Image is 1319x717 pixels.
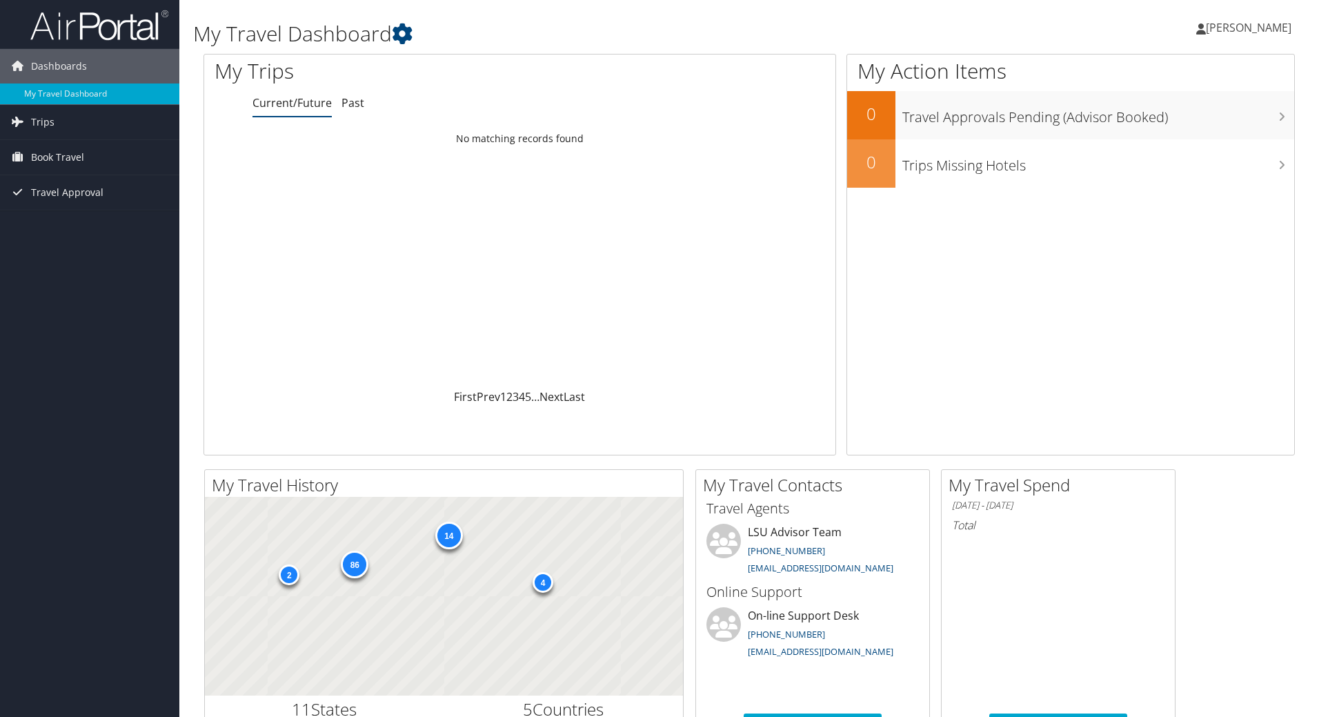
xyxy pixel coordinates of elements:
img: airportal-logo.png [30,9,168,41]
a: Current/Future [252,95,332,110]
a: 1 [500,389,506,404]
h1: My Travel Dashboard [193,19,935,48]
h6: [DATE] - [DATE] [952,499,1164,512]
span: Trips [31,105,54,139]
span: Travel Approval [31,175,103,210]
span: … [531,389,539,404]
span: Book Travel [31,140,84,175]
h2: 0 [847,150,895,174]
h2: My Travel Spend [949,473,1175,497]
a: [PERSON_NAME] [1196,7,1305,48]
li: On-line Support Desk [700,607,926,664]
a: 4 [519,389,525,404]
a: Past [341,95,364,110]
h6: Total [952,518,1164,533]
h1: My Trips [215,57,562,86]
a: 3 [513,389,519,404]
span: Dashboards [31,49,87,84]
li: LSU Advisor Team [700,524,926,580]
h1: My Action Items [847,57,1294,86]
span: [PERSON_NAME] [1206,20,1291,35]
div: 86 [341,551,368,578]
a: [PHONE_NUMBER] [748,628,825,640]
div: 14 [435,522,462,549]
a: Prev [477,389,500,404]
a: Last [564,389,585,404]
td: No matching records found [204,126,835,151]
a: Next [539,389,564,404]
a: [PHONE_NUMBER] [748,544,825,557]
a: First [454,389,477,404]
div: 2 [279,564,299,585]
h2: My Travel Contacts [703,473,929,497]
a: 0Trips Missing Hotels [847,139,1294,188]
h3: Travel Agents [706,499,919,518]
h3: Trips Missing Hotels [902,149,1294,175]
h2: My Travel History [212,473,683,497]
h3: Online Support [706,582,919,602]
div: 4 [533,572,553,593]
a: 0Travel Approvals Pending (Advisor Booked) [847,91,1294,139]
a: [EMAIL_ADDRESS][DOMAIN_NAME] [748,562,893,574]
a: 2 [506,389,513,404]
a: 5 [525,389,531,404]
h3: Travel Approvals Pending (Advisor Booked) [902,101,1294,127]
a: [EMAIL_ADDRESS][DOMAIN_NAME] [748,645,893,658]
h2: 0 [847,102,895,126]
